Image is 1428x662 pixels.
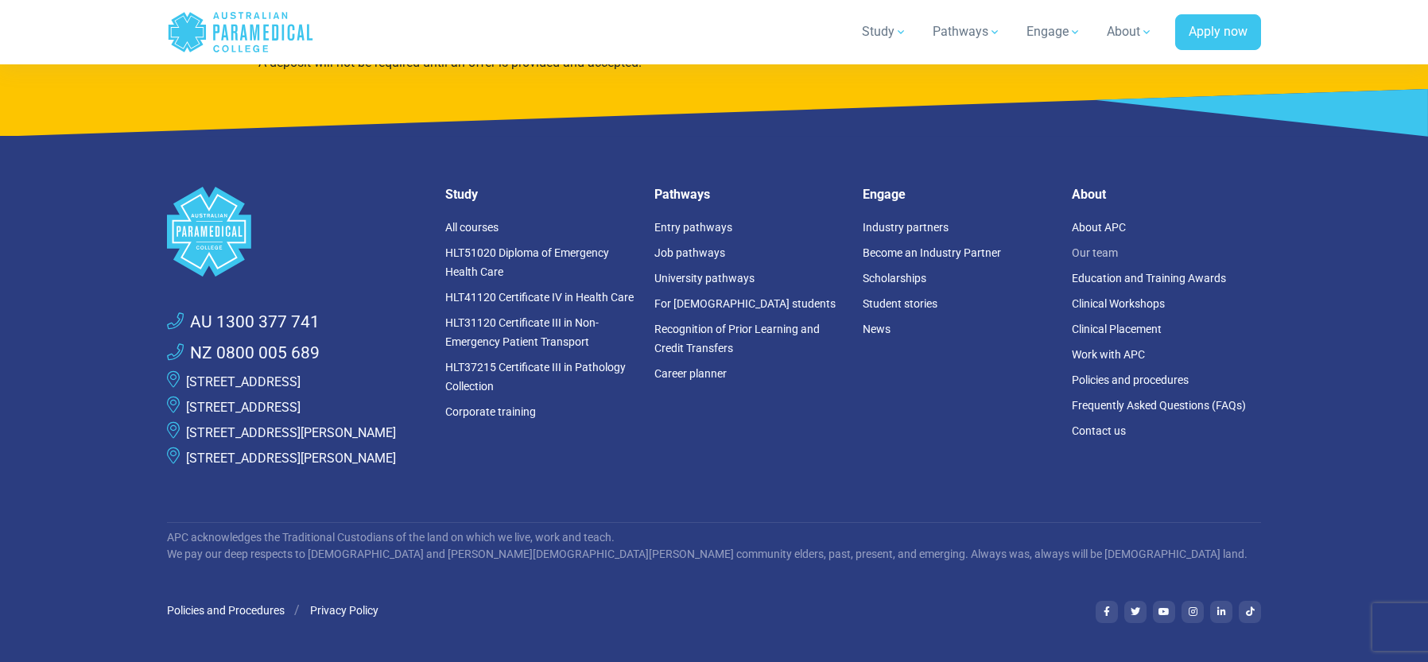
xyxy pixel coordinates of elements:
[186,451,396,466] a: [STREET_ADDRESS][PERSON_NAME]
[654,187,844,202] h5: Pathways
[186,400,301,415] a: [STREET_ADDRESS]
[167,604,285,617] a: Policies and Procedures
[863,272,926,285] a: Scholarships
[445,361,626,393] a: HLT37215 Certificate III in Pathology Collection
[1175,14,1261,51] a: Apply now
[445,316,599,348] a: HLT31120 Certificate III in Non-Emergency Patient Transport
[1072,187,1262,202] h5: About
[863,323,891,335] a: News
[310,604,378,617] a: Privacy Policy
[654,323,820,354] a: Recognition of Prior Learning and Credit Transfers
[852,10,917,54] a: Study
[167,341,320,366] a: NZ 0800 005 689
[1072,246,1118,259] a: Our team
[1072,374,1189,386] a: Policies and procedures
[863,221,949,234] a: Industry partners
[445,187,635,202] h5: Study
[186,425,396,440] a: [STREET_ADDRESS][PERSON_NAME]
[654,297,836,310] a: For [DEMOGRAPHIC_DATA] students
[1072,399,1246,412] a: Frequently Asked Questions (FAQs)
[863,297,937,310] a: Student stories
[654,272,755,285] a: University pathways
[1017,10,1091,54] a: Engage
[167,187,426,277] a: Space
[445,246,609,278] a: HLT51020 Diploma of Emergency Health Care
[1072,323,1162,335] a: Clinical Placement
[1072,221,1126,234] a: About APC
[1072,424,1126,437] a: Contact us
[1072,348,1145,361] a: Work with APC
[654,367,727,380] a: Career planner
[445,221,499,234] a: All courses
[167,6,314,58] a: Australian Paramedical College
[654,221,732,234] a: Entry pathways
[445,291,634,304] a: HLT41120 Certificate IV in Health Care
[654,246,725,259] a: Job pathways
[186,374,301,389] a: [STREET_ADDRESS]
[863,187,1053,202] h5: Engage
[167,310,320,335] a: AU 1300 377 741
[863,246,1001,259] a: Become an Industry Partner
[1097,10,1162,54] a: About
[923,10,1011,54] a: Pathways
[1072,297,1165,310] a: Clinical Workshops
[1072,272,1226,285] a: Education and Training Awards
[445,405,536,418] a: Corporate training
[167,529,1261,563] p: APC acknowledges the Traditional Custodians of the land on which we live, work and teach. We pay ...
